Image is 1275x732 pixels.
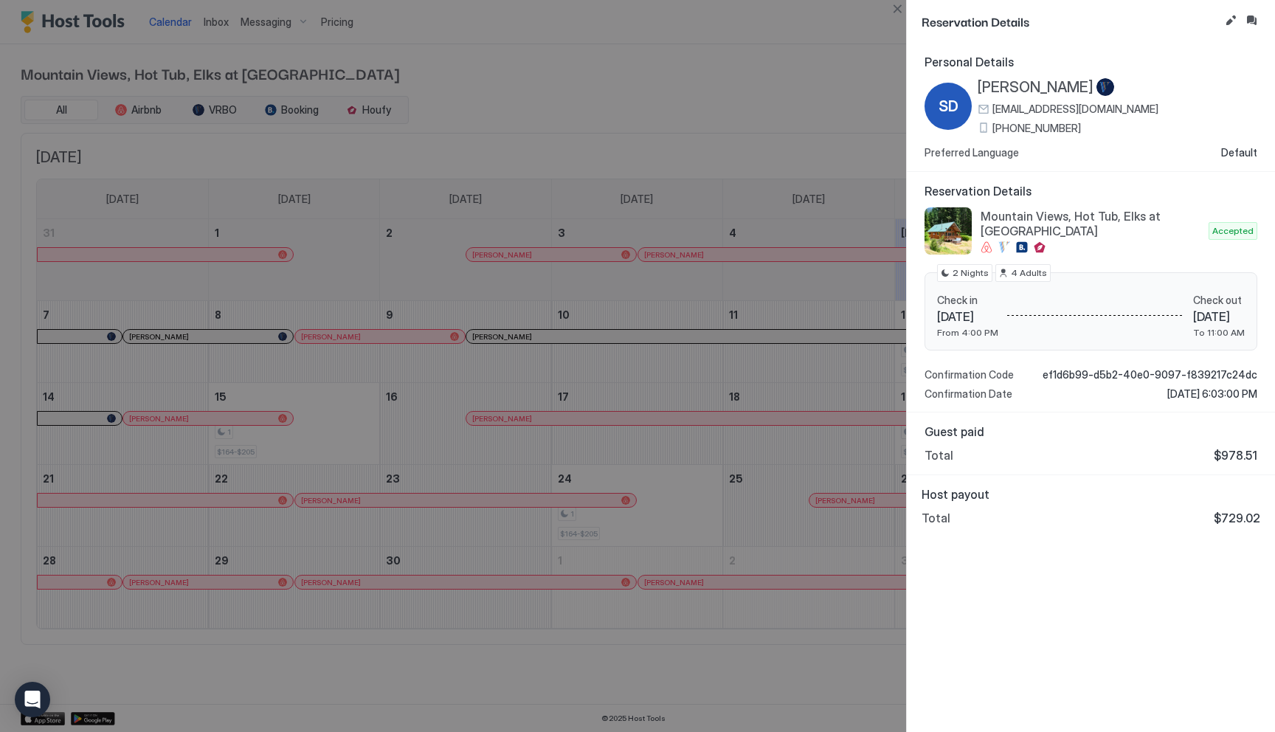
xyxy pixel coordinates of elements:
[1193,309,1245,324] span: [DATE]
[1212,224,1254,238] span: Accepted
[1193,327,1245,338] span: To 11:00 AM
[925,55,1257,69] span: Personal Details
[925,207,972,255] div: listing image
[922,487,1260,502] span: Host payout
[1193,294,1245,307] span: Check out
[939,95,958,117] span: SD
[925,387,1012,401] span: Confirmation Date
[992,103,1158,116] span: [EMAIL_ADDRESS][DOMAIN_NAME]
[1221,146,1257,159] span: Default
[992,122,1081,135] span: [PHONE_NUMBER]
[953,266,989,280] span: 2 Nights
[1214,511,1260,525] span: $729.02
[922,511,950,525] span: Total
[1011,266,1047,280] span: 4 Adults
[925,146,1019,159] span: Preferred Language
[937,294,998,307] span: Check in
[925,184,1257,198] span: Reservation Details
[1167,387,1257,401] span: [DATE] 6:03:00 PM
[1214,448,1257,463] span: $978.51
[15,682,50,717] div: Open Intercom Messenger
[937,309,998,324] span: [DATE]
[925,424,1257,439] span: Guest paid
[925,368,1014,381] span: Confirmation Code
[937,327,998,338] span: From 4:00 PM
[1043,368,1257,381] span: ef1d6b99-d5b2-40e0-9097-f839217c24dc
[925,448,953,463] span: Total
[978,78,1093,97] span: [PERSON_NAME]
[1222,12,1240,30] button: Edit reservation
[922,12,1219,30] span: Reservation Details
[1243,12,1260,30] button: Inbox
[981,209,1203,238] span: Mountain Views, Hot Tub, Elks at [GEOGRAPHIC_DATA]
